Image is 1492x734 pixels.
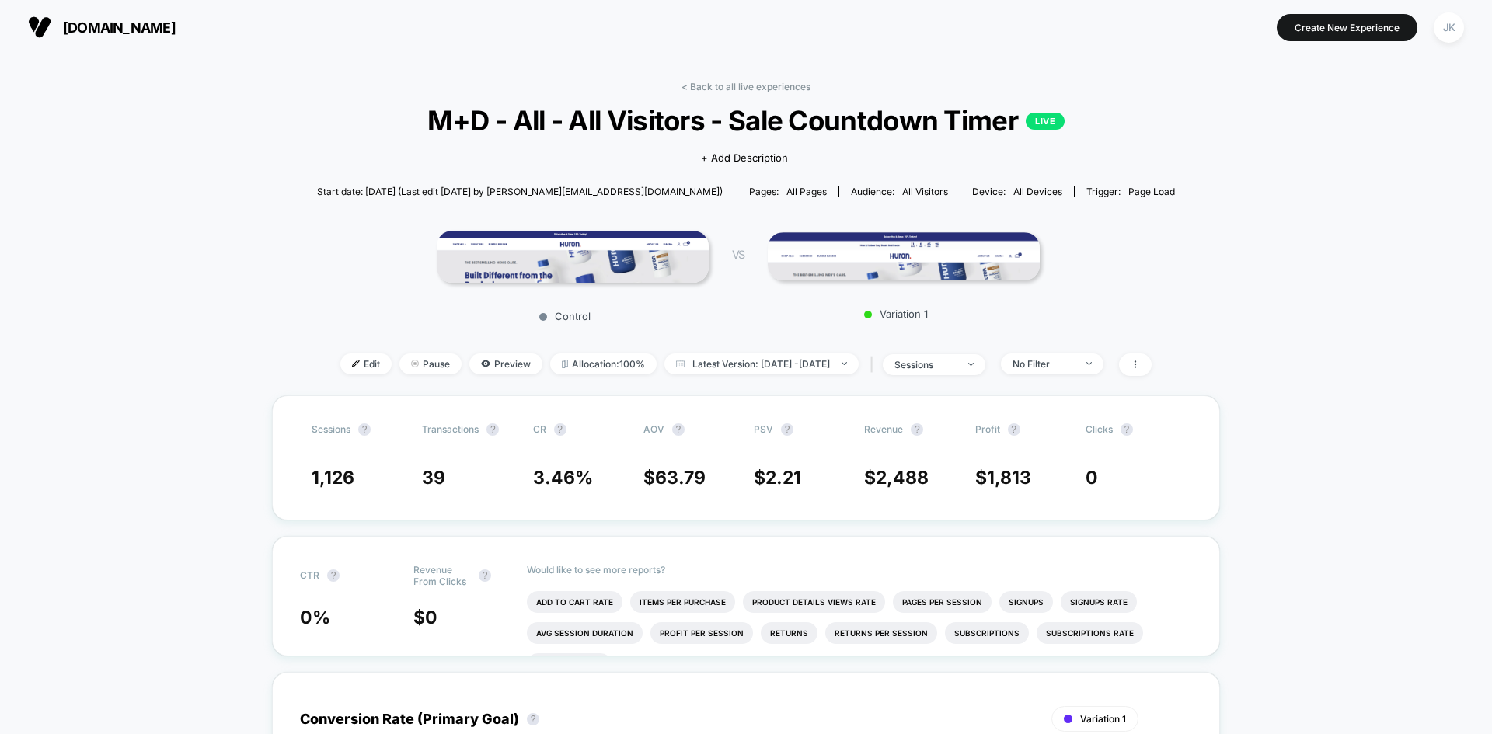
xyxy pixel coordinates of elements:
button: ? [1121,423,1133,436]
div: sessions [894,359,957,370]
span: all pages [786,186,827,197]
span: | [866,353,883,376]
span: $ [864,467,929,489]
li: Avg Session Duration [527,622,643,644]
span: 2,488 [876,467,929,489]
div: Audience: [851,186,948,197]
span: Pause [399,353,462,374]
img: calendar [676,360,685,367]
span: all devices [1013,186,1062,197]
li: Profit Per Session [650,622,753,644]
span: Clicks [1086,423,1113,435]
span: Page Load [1128,186,1175,197]
img: Control main [437,231,709,283]
span: Edit [340,353,392,374]
span: PSV [754,423,773,435]
span: 0 [1086,467,1098,489]
div: Trigger: [1086,186,1175,197]
span: $ [754,467,801,489]
span: Latest Version: [DATE] - [DATE] [664,353,859,374]
p: Control [429,310,701,322]
span: Device: [960,186,1074,197]
span: 63.79 [655,467,706,489]
span: Revenue [864,423,903,435]
span: 3.46 % [533,467,593,489]
span: M+D - All - All Visitors - Sale Countdown Timer [360,104,1131,137]
span: Allocation: 100% [550,353,657,374]
span: 1,126 [312,467,354,489]
img: end [842,362,847,365]
span: 2.21 [765,467,801,489]
img: rebalance [562,360,568,368]
div: JK [1434,12,1464,43]
span: VS [732,248,744,261]
span: AOV [643,423,664,435]
a: < Back to all live experiences [682,81,810,92]
button: ? [486,423,499,436]
span: + Add Description [701,151,788,166]
span: Revenue From Clicks [413,564,471,587]
span: [DOMAIN_NAME] [63,19,176,36]
li: Add To Cart Rate [527,591,622,613]
button: [DOMAIN_NAME] [23,15,180,40]
button: ? [358,423,371,436]
span: 0 % [300,607,330,628]
li: Signups [999,591,1053,613]
div: No Filter [1013,358,1075,370]
p: Would like to see more reports? [527,564,1192,576]
span: Start date: [DATE] (Last edit [DATE] by [PERSON_NAME][EMAIL_ADDRESS][DOMAIN_NAME]) [317,186,723,197]
span: 1,813 [987,467,1031,489]
li: Signups Rate [1061,591,1137,613]
li: Returns [761,622,817,644]
img: edit [352,360,360,367]
button: ? [911,423,923,436]
li: Subscriptions Rate [1037,622,1143,644]
button: Create New Experience [1277,14,1417,41]
span: CTR [300,569,319,581]
span: Transactions [422,423,479,435]
button: ? [781,423,793,436]
li: Returns Per Session [825,622,937,644]
span: $ [643,467,706,489]
div: Pages: [749,186,827,197]
span: $ [975,467,1031,489]
button: ? [554,423,566,436]
button: ? [479,569,491,582]
button: ? [327,569,340,582]
img: end [968,363,974,366]
img: end [1086,362,1092,365]
img: end [411,360,419,367]
li: Pages Per Session [893,591,992,613]
button: JK [1429,12,1469,43]
p: LIVE [1026,113,1065,130]
button: ? [527,713,539,725]
img: Variation 1 main [768,232,1040,280]
span: CR [533,423,546,435]
span: 0 [425,607,437,628]
li: Checkout Rate [527,653,612,675]
li: Subscriptions [945,622,1029,644]
button: ? [672,423,685,436]
li: Product Details Views Rate [743,591,885,613]
span: Variation 1 [1080,713,1126,725]
p: Variation 1 [760,308,1032,320]
button: ? [1008,423,1020,436]
span: Sessions [312,423,350,435]
span: Preview [469,353,542,374]
span: All Visitors [902,186,948,197]
span: Profit [975,423,1000,435]
li: Items Per Purchase [630,591,735,613]
span: $ [413,607,437,628]
span: 39 [422,467,445,489]
img: Visually logo [28,16,51,39]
